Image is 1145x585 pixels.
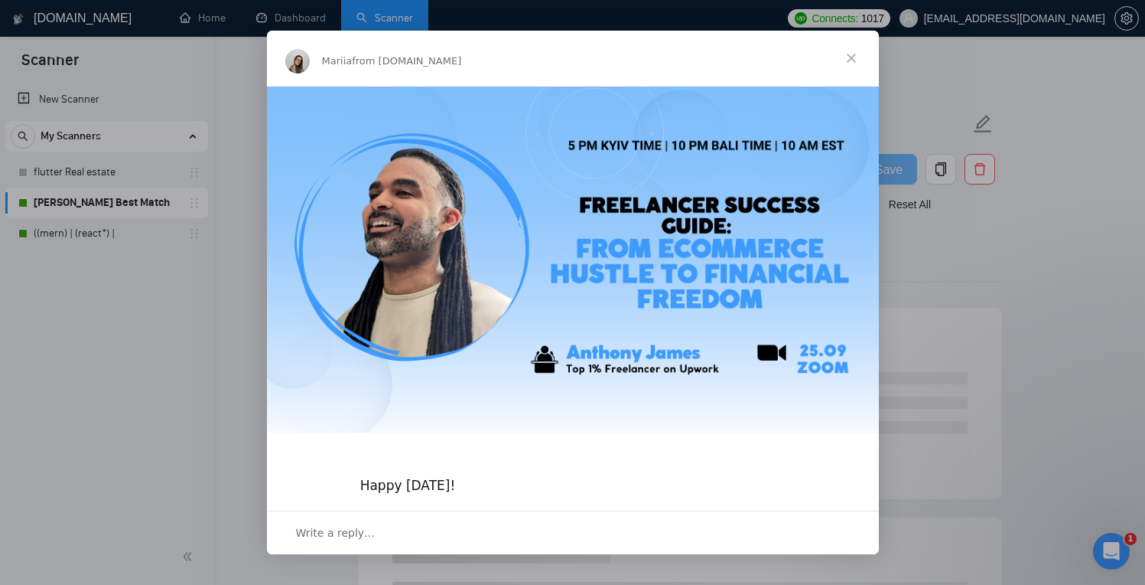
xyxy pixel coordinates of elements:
[296,523,376,543] span: Write a reply…
[352,55,461,67] span: from [DOMAIN_NAME]
[285,49,310,74] img: Profile image for Mariia
[824,31,879,86] span: Close
[322,55,353,67] span: Mariia
[267,511,879,554] div: Open conversation and reply
[360,459,786,495] div: Happy [DATE]!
